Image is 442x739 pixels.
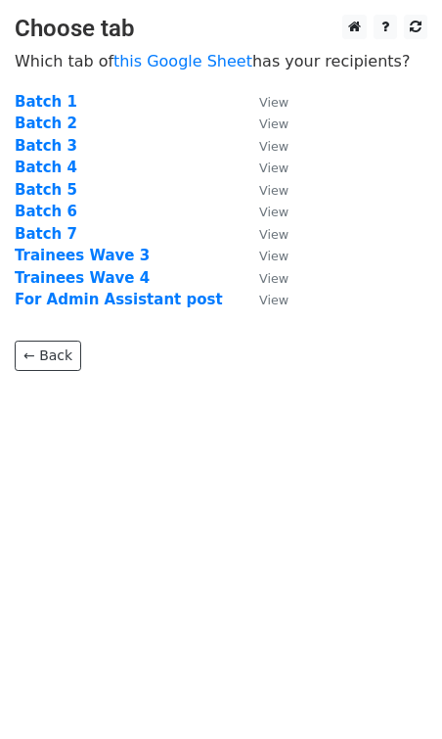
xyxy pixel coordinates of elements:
[240,115,288,132] a: View
[240,247,288,264] a: View
[15,203,77,220] a: Batch 6
[15,51,427,71] p: Which tab of has your recipients?
[15,247,150,264] a: Trainees Wave 3
[259,249,288,263] small: View
[15,181,77,199] a: Batch 5
[15,291,223,308] a: For Admin Assistant post
[15,341,81,371] a: ← Back
[240,159,288,176] a: View
[259,139,288,154] small: View
[15,137,77,155] a: Batch 3
[259,293,288,307] small: View
[15,93,77,111] a: Batch 1
[15,159,77,176] a: Batch 4
[113,52,252,70] a: this Google Sheet
[15,115,77,132] a: Batch 2
[259,95,288,110] small: View
[259,271,288,286] small: View
[240,137,288,155] a: View
[259,227,288,242] small: View
[240,203,288,220] a: View
[240,181,288,199] a: View
[15,225,77,243] a: Batch 7
[240,225,288,243] a: View
[15,269,150,287] a: Trainees Wave 4
[240,269,288,287] a: View
[259,116,288,131] small: View
[259,205,288,219] small: View
[15,15,427,43] h3: Choose tab
[240,291,288,308] a: View
[259,161,288,175] small: View
[259,183,288,198] small: View
[240,93,288,111] a: View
